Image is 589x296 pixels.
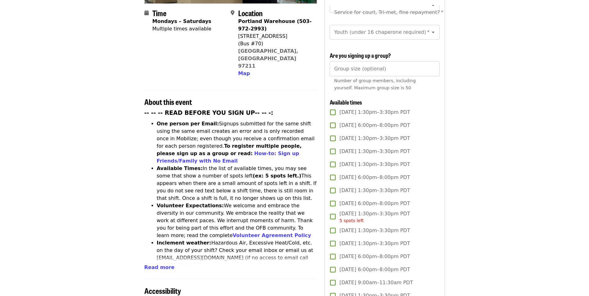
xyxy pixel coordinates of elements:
[238,33,312,40] div: [STREET_ADDRESS]
[233,232,311,238] a: Volunteer Agreement Policy
[253,173,301,179] strong: (ex: 5 spots left.)
[238,7,263,18] span: Location
[429,1,437,10] button: Open
[144,96,192,107] span: About this event
[339,200,410,207] span: [DATE] 6:00pm–8:00pm PDT
[157,165,317,202] li: In the list of available times, you may see some that show a number of spots left This appears wh...
[339,174,410,181] span: [DATE] 6:00pm–8:00pm PDT
[238,70,250,77] button: Map
[339,161,410,168] span: [DATE] 1:30pm–3:30pm PDT
[429,28,437,37] button: Open
[339,148,410,155] span: [DATE] 1:30pm–3:30pm PDT
[339,122,410,129] span: [DATE] 6:00pm–8:00pm PDT
[157,203,224,209] strong: Volunteer Expectations:
[157,202,317,239] li: We welcome and embrace the diversity in our community. We embrace the reality that we work at dif...
[231,10,234,16] i: map-marker-alt icon
[157,120,317,165] li: Signups submitted for the same shift using the same email creates an error and is only recorded o...
[157,165,203,171] strong: Available Times:
[152,7,166,18] span: Time
[339,266,410,273] span: [DATE] 6:00pm–8:00pm PDT
[334,78,416,90] span: Number of group members, including yourself. Maximum group size is 50
[152,25,211,33] div: Multiple times available
[339,135,410,142] span: [DATE] 1:30pm–3:30pm PDT
[339,240,410,247] span: [DATE] 1:30pm–3:30pm PDT
[144,285,181,296] span: Accessibility
[339,253,410,260] span: [DATE] 6:00pm–8:00pm PDT
[238,18,312,32] strong: Portland Warehouse (503-972-2993)
[339,227,410,234] span: [DATE] 1:30pm–3:30pm PDT
[157,240,211,246] strong: Inclement weather:
[157,121,219,127] strong: One person per Email:
[238,40,312,47] div: (Bus #70)
[157,239,317,276] li: Hazardous Air, Excessive Heat/Cold, etc. on the day of your shift? Check your email inbox or emai...
[157,150,299,164] a: How-to: Sign up Friends/Family with No Email
[339,279,413,286] span: [DATE] 9:00am–11:30am PDT
[339,109,410,116] span: [DATE] 1:30pm–3:30pm PDT
[339,187,410,194] span: [DATE] 1:30pm–3:30pm PDT
[339,218,364,223] span: 5 spots left
[157,143,302,156] strong: To register multiple people, please sign up as a group or read:
[238,70,250,76] span: Map
[144,10,149,16] i: calendar icon
[152,18,211,24] strong: Mondays – Saturdays
[144,264,174,270] span: Read more
[330,61,439,76] input: [object Object]
[330,51,391,59] span: Are you signing up a group?
[238,48,298,69] a: [GEOGRAPHIC_DATA], [GEOGRAPHIC_DATA] 97211
[330,98,362,106] span: Available times
[144,264,174,271] button: Read more
[339,210,410,224] span: [DATE] 1:30pm–3:30pm PDT
[144,110,274,116] strong: -- -- -- READ BEFORE YOU SIGN UP-- -- -:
